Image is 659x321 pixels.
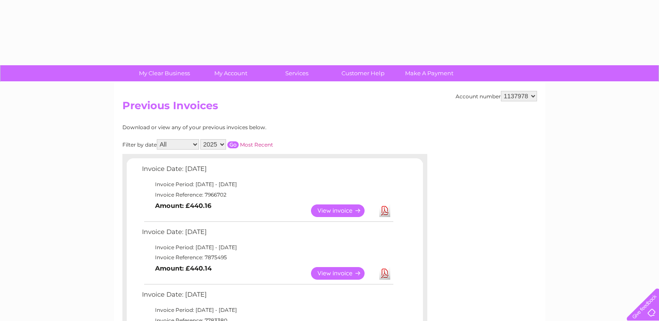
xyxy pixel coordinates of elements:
a: Download [379,267,390,280]
td: Invoice Date: [DATE] [140,289,395,305]
a: Services [261,65,333,81]
a: View [311,267,375,280]
a: Download [379,204,390,217]
td: Invoice Period: [DATE] - [DATE] [140,242,395,253]
td: Invoice Reference: 7966702 [140,190,395,200]
a: My Account [195,65,267,81]
a: View [311,204,375,217]
a: My Clear Business [128,65,200,81]
a: Customer Help [327,65,399,81]
td: Invoice Date: [DATE] [140,226,395,242]
div: Account number [456,91,537,101]
b: Amount: £440.14 [155,264,212,272]
div: Download or view any of your previous invoices below. [122,124,351,130]
div: Filter by date [122,139,351,150]
td: Invoice Period: [DATE] - [DATE] [140,305,395,315]
td: Invoice Reference: 7875495 [140,252,395,263]
a: Most Recent [240,141,273,148]
b: Amount: £440.16 [155,202,211,210]
td: Invoice Period: [DATE] - [DATE] [140,179,395,190]
td: Invoice Date: [DATE] [140,163,395,179]
a: Make A Payment [393,65,465,81]
h2: Previous Invoices [122,100,537,116]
